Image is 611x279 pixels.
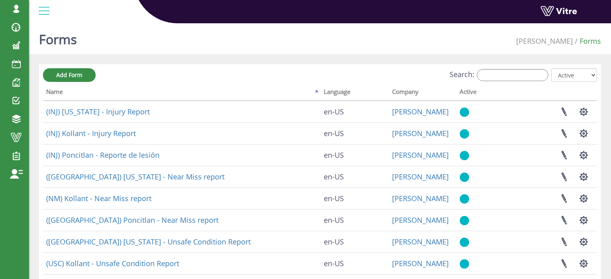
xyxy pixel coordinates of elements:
[477,69,548,81] input: Search:
[460,237,469,247] img: yes
[392,107,449,116] a: [PERSON_NAME]
[46,193,151,203] a: (NM) Kollant - Near Miss report
[392,172,449,181] a: [PERSON_NAME]
[392,259,449,268] a: [PERSON_NAME]
[39,20,77,54] h1: Forms
[392,128,449,138] a: [PERSON_NAME]
[321,144,389,166] td: en-US
[456,86,503,101] th: Active
[321,253,389,274] td: en-US
[56,71,82,79] span: Add Form
[43,68,96,82] a: Add Form
[389,86,456,101] th: Company
[46,215,219,225] a: ([GEOGRAPHIC_DATA]) Poncitlan - Near Miss report
[321,122,389,144] td: en-US
[321,101,389,122] td: en-US
[460,216,469,226] img: yes
[321,166,389,187] td: en-US
[392,237,449,246] a: [PERSON_NAME]
[43,86,321,101] th: Name: activate to sort column descending
[46,237,251,246] a: ([GEOGRAPHIC_DATA]) [US_STATE] - Unsafe Condition Report
[392,193,449,203] a: [PERSON_NAME]
[460,194,469,204] img: yes
[460,172,469,182] img: yes
[46,107,150,116] a: (INJ) [US_STATE] - Injury Report
[460,129,469,139] img: yes
[321,86,389,101] th: Language
[392,215,449,225] a: [PERSON_NAME]
[321,231,389,253] td: en-US
[392,150,449,160] a: [PERSON_NAME]
[321,187,389,209] td: en-US
[46,172,225,181] a: ([GEOGRAPHIC_DATA]) [US_STATE] - Near Miss report
[460,151,469,161] img: yes
[46,259,179,268] a: (USC) Kollant - Unsafe Condition Report
[46,150,159,160] a: (INJ) Poncitlan - Reporte de lesión
[516,36,573,46] a: [PERSON_NAME]
[450,69,548,81] label: Search:
[573,36,601,47] li: Forms
[460,259,469,269] img: yes
[321,209,389,231] td: en-US
[46,128,136,138] a: (INJ) Kollant - Injury Report
[460,107,469,117] img: yes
